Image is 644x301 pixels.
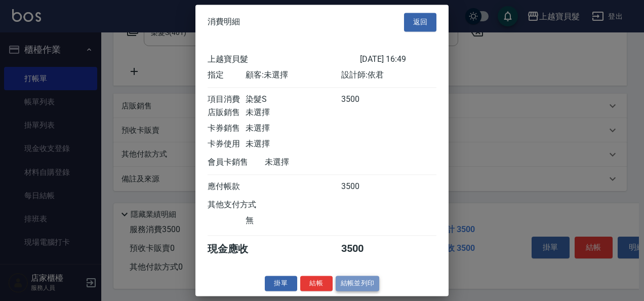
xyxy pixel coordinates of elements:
div: 3500 [341,94,379,105]
div: 顧客: 未選擇 [246,70,341,81]
div: 未選擇 [246,139,341,149]
div: 無 [246,215,341,226]
div: 店販銷售 [208,107,246,118]
div: 應付帳款 [208,181,246,192]
div: 未選擇 [265,157,360,168]
button: 結帳 [300,276,333,291]
div: 其他支付方式 [208,200,284,210]
div: [DATE] 16:49 [360,54,436,65]
button: 返回 [404,13,436,31]
div: 上越寶貝髮 [208,54,360,65]
div: 項目消費 [208,94,246,105]
div: 卡券使用 [208,139,246,149]
div: 卡券銷售 [208,123,246,134]
div: 3500 [341,242,379,256]
span: 消費明細 [208,17,240,27]
button: 結帳並列印 [336,276,380,291]
div: 染髮S [246,94,341,105]
div: 現金應收 [208,242,265,256]
div: 3500 [341,181,379,192]
div: 指定 [208,70,246,81]
div: 設計師: 依君 [341,70,436,81]
button: 掛單 [265,276,297,291]
div: 未選擇 [246,107,341,118]
div: 會員卡銷售 [208,157,265,168]
div: 未選擇 [246,123,341,134]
